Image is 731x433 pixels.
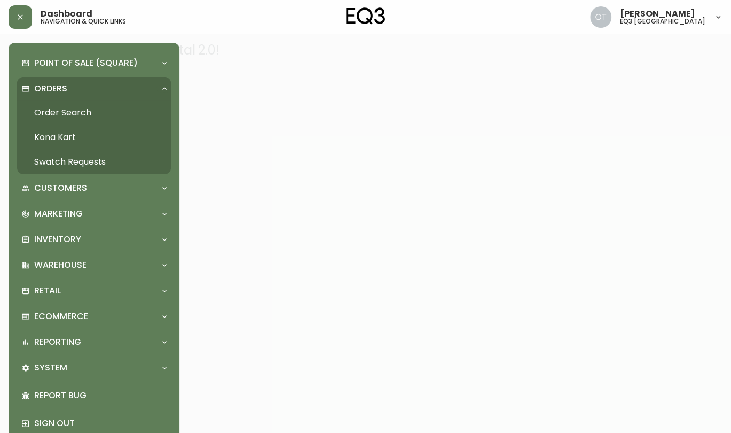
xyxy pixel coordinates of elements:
[17,176,171,200] div: Customers
[34,390,167,401] p: Report Bug
[34,362,67,374] p: System
[17,330,171,354] div: Reporting
[620,10,695,18] span: [PERSON_NAME]
[17,356,171,380] div: System
[34,182,87,194] p: Customers
[34,259,87,271] p: Warehouse
[17,125,171,150] a: Kona Kart
[590,6,611,28] img: 5d4d18d254ded55077432b49c4cb2919
[34,208,83,220] p: Marketing
[17,228,171,251] div: Inventory
[17,77,171,100] div: Orders
[17,202,171,226] div: Marketing
[34,417,167,429] p: Sign Out
[41,10,92,18] span: Dashboard
[17,382,171,409] div: Report Bug
[34,83,67,95] p: Orders
[620,18,705,25] h5: eq3 [GEOGRAPHIC_DATA]
[17,279,171,303] div: Retail
[34,336,81,348] p: Reporting
[17,100,171,125] a: Order Search
[34,234,81,245] p: Inventory
[17,51,171,75] div: Point of Sale (Square)
[41,18,126,25] h5: navigation & quick links
[34,285,61,297] p: Retail
[34,57,138,69] p: Point of Sale (Square)
[17,150,171,174] a: Swatch Requests
[34,311,88,322] p: Ecommerce
[17,253,171,277] div: Warehouse
[17,305,171,328] div: Ecommerce
[346,7,386,25] img: logo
